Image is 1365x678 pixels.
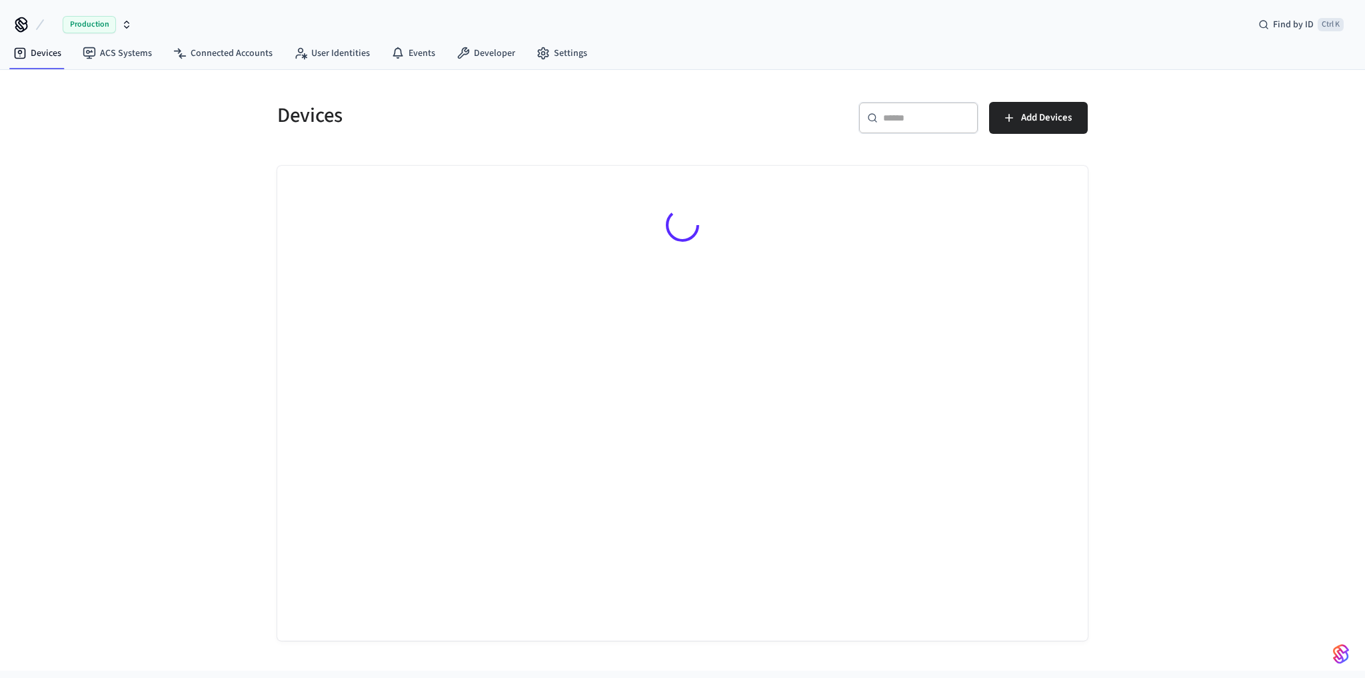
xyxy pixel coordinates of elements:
a: ACS Systems [72,41,163,65]
img: SeamLogoGradient.69752ec5.svg [1333,643,1349,665]
span: Add Devices [1021,109,1072,127]
h5: Devices [277,102,675,129]
a: Devices [3,41,72,65]
a: Connected Accounts [163,41,283,65]
a: Settings [526,41,598,65]
button: Add Devices [989,102,1088,134]
span: Find by ID [1273,18,1314,31]
span: Production [63,16,116,33]
div: Find by IDCtrl K [1248,13,1354,37]
a: Events [381,41,446,65]
a: Developer [446,41,526,65]
span: Ctrl K [1318,18,1344,31]
a: User Identities [283,41,381,65]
